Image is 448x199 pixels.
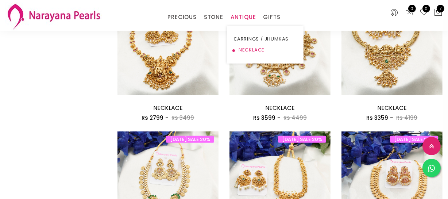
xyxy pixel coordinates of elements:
a: PRECIOUS [167,12,196,23]
a: GIFTS [263,12,280,23]
a: NECKLACE [377,104,407,112]
span: [DATE] SALE 20% [166,136,214,143]
span: Rs 4499 [283,114,307,122]
a: STONE [204,12,223,23]
a: NECKLACE [265,104,295,112]
span: Rs 3599 [253,114,275,122]
a: NECKLACE [234,45,296,56]
span: Rs 4199 [396,114,417,122]
span: 0 [422,5,430,12]
span: Rs 3499 [171,114,194,122]
span: [DATE] SALE 20% [390,136,438,143]
span: 0 [408,5,416,12]
a: ANTIQUE [231,12,256,23]
span: [DATE] SALE 20% [278,136,326,143]
a: NECKLACE [153,104,183,112]
a: 0 [405,8,414,18]
span: Rs 3359 [366,114,388,122]
span: Rs 2799 [142,114,163,122]
a: EARRINGS / JHUMKAS [234,34,296,45]
span: 7 [437,5,444,12]
button: 7 [434,8,443,18]
a: 0 [420,8,428,18]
